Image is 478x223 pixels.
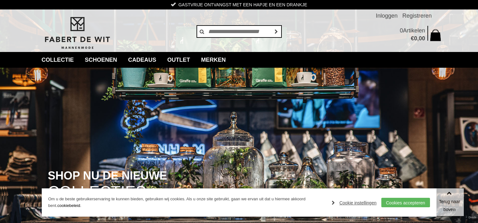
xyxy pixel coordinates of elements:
[163,52,195,68] a: Outlet
[37,52,79,68] a: collectie
[48,170,167,182] span: SHOP NU DE NIEUWE
[57,203,80,208] a: cookiebeleid
[48,196,326,209] p: Om u de beste gebruikerservaring te kunnen bieden, gebruiken wij cookies. Als u onze site gebruik...
[42,16,113,50] img: Fabert de Wit
[197,52,231,68] a: Merken
[417,35,419,42] span: ,
[411,35,414,42] span: €
[402,9,432,22] a: Registreren
[419,35,425,42] span: 00
[80,52,122,68] a: Schoenen
[403,27,425,34] span: Artikelen
[381,198,430,207] a: Cookies accepteren
[414,35,417,42] span: 0
[469,214,476,221] a: Divide
[435,188,464,216] a: Terug naar boven
[376,9,397,22] a: Inloggen
[400,27,403,34] span: 0
[124,52,161,68] a: Cadeaus
[332,198,377,208] a: Cookie instellingen
[48,184,146,200] span: COLLECTIES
